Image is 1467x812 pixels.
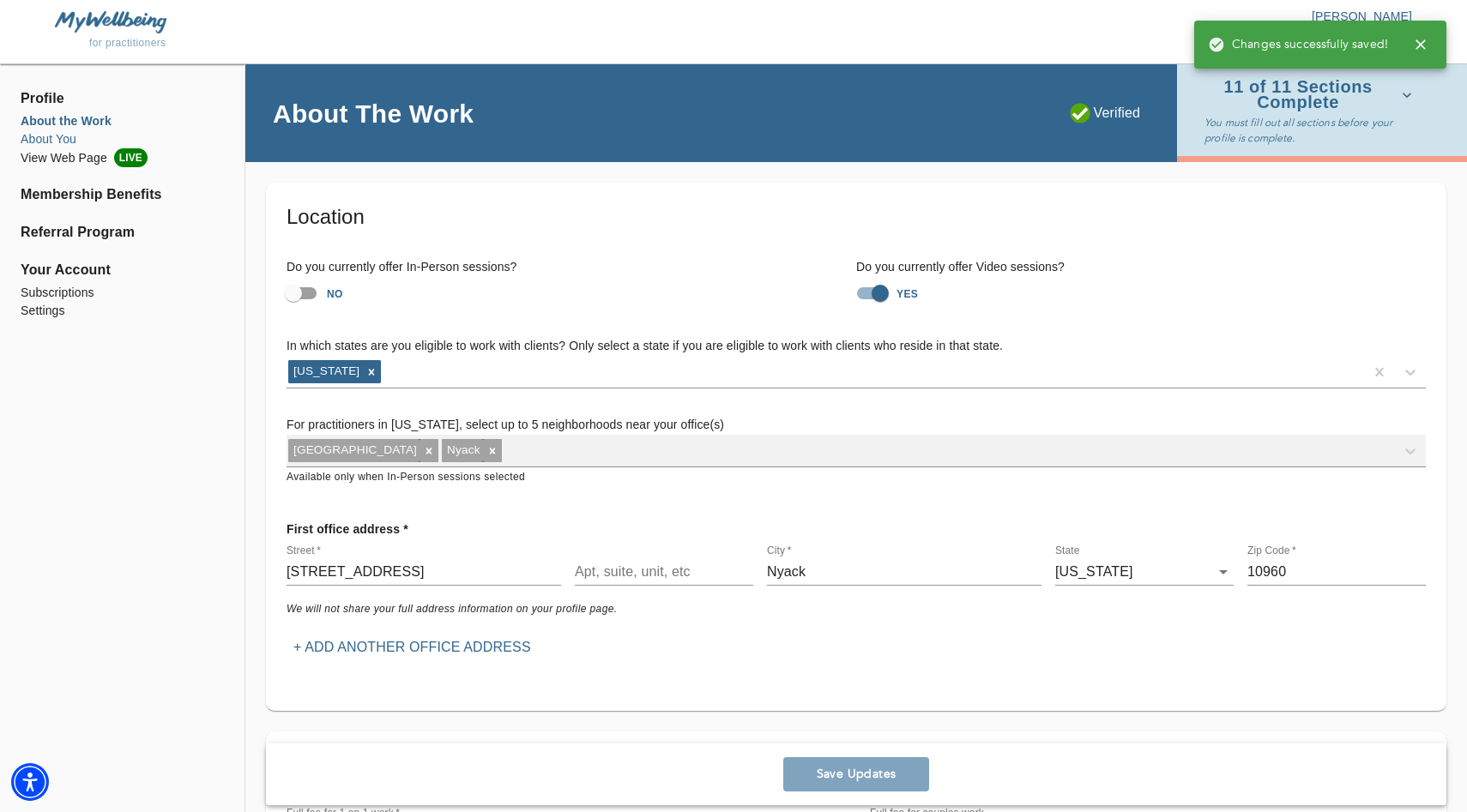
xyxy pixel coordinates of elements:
[287,632,538,663] button: + Add another office address
[21,284,224,302] a: Subscriptions
[1055,546,1080,556] label: State
[1247,546,1296,556] label: Zip Code
[856,258,1426,277] h6: Do you currently offer Video sessions?
[327,288,343,300] strong: NO
[1204,80,1412,110] span: 11 of 11 Sections Complete
[89,37,166,49] span: for practitioners
[55,11,166,33] img: MyWellbeing
[21,130,224,148] a: About You
[21,302,224,320] a: Settings
[21,148,224,167] li: View Web Page
[287,514,408,544] p: First office address *
[21,184,224,205] a: Membership Benefits
[287,416,1426,435] h6: For practitioners in [US_STATE], select up to 5 neighborhoods near your office(s)
[1208,36,1388,53] span: Changes successfully saved!
[288,360,362,382] div: [US_STATE]
[733,8,1412,25] p: [PERSON_NAME]
[21,222,224,243] a: Referral Program
[1055,558,1234,586] div: [US_STATE]
[21,112,224,130] a: About the Work
[11,763,49,801] div: Accessibility Menu
[21,260,224,280] span: Your Account
[287,337,1426,356] h6: In which states are you eligible to work with clients? Only select a state if you are eligible to...
[287,546,321,556] label: Street
[287,471,525,483] span: Available only when In-Person sessions selected
[21,88,224,109] span: Profile
[1204,115,1419,146] p: You must fill out all sections before your profile is complete.
[114,148,148,167] span: LIVE
[1204,75,1419,115] button: 11 of 11 Sections Complete
[287,203,1426,231] h5: Location
[287,603,618,615] i: We will not share your full address information on your profile page.
[1070,103,1141,123] p: Verified
[21,148,224,167] a: View Web PageLIVE
[287,258,856,277] h6: Do you currently offer In-Person sessions?
[767,546,791,556] label: City
[273,98,474,129] h4: About The Work
[896,288,918,300] strong: YES
[293,637,531,658] p: + Add another office address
